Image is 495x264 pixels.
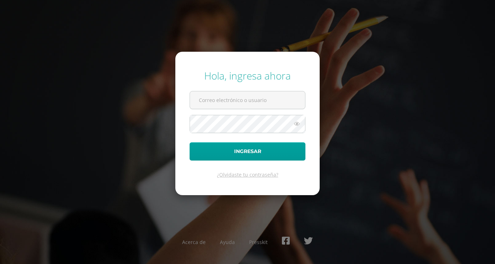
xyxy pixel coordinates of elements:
[190,69,305,82] div: Hola, ingresa ahora
[220,239,235,245] a: Ayuda
[182,239,206,245] a: Acerca de
[190,142,305,161] button: Ingresar
[249,239,268,245] a: Presskit
[217,171,278,178] a: ¿Olvidaste tu contraseña?
[190,91,305,109] input: Correo electrónico o usuario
